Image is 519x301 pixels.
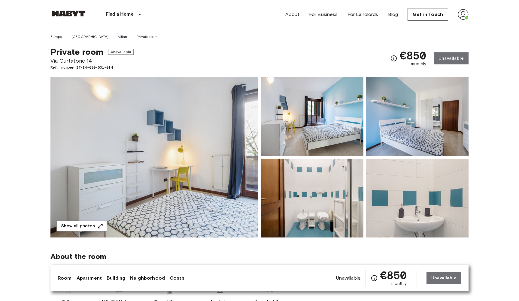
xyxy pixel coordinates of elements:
span: monthly [411,61,426,67]
span: Private room [50,47,103,57]
img: Picture of unit IT-14-030-001-01H [261,159,363,237]
a: About [285,11,299,18]
img: Habyt [50,11,86,17]
img: Picture of unit IT-14-030-001-01H [366,159,469,237]
span: Ref. number IT-14-030-001-01H [50,65,134,70]
svg: Check cost overview for full price breakdown. Please note that discounts apply to new joiners onl... [390,55,397,62]
button: Show all photos [56,221,107,232]
a: Room [58,275,72,282]
a: Building [107,275,125,282]
span: €850 [400,50,426,61]
img: Picture of unit IT-14-030-001-01H [261,77,363,156]
a: Neighborhood [130,275,165,282]
svg: Check cost overview for full price breakdown. Please note that discounts apply to new joiners onl... [371,275,378,282]
img: Marketing picture of unit IT-14-030-001-01H [50,77,258,237]
span: €850 [380,270,407,281]
a: Europe [50,34,62,39]
a: Apartment [77,275,102,282]
p: Find a Home [106,11,134,18]
span: Via Curtatone 14 [50,57,134,65]
img: Picture of unit IT-14-030-001-01H [366,77,469,156]
img: avatar [458,9,469,20]
a: Blog [388,11,398,18]
span: Unavailable [108,49,134,55]
a: For Business [309,11,338,18]
span: About the room [50,252,469,261]
span: monthly [391,281,407,287]
a: Costs [170,275,184,282]
span: Unavailable [336,275,361,281]
a: Private room [136,34,158,39]
a: Milan [118,34,127,39]
a: [GEOGRAPHIC_DATA] [71,34,109,39]
a: For Landlords [348,11,378,18]
a: Get in Touch [408,8,448,21]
